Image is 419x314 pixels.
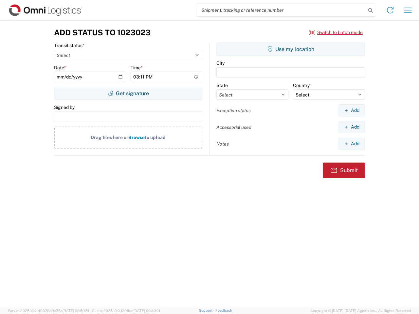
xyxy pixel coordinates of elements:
[54,104,75,110] label: Signed by
[216,82,228,88] label: State
[8,309,89,313] span: Server: 2025.19.0-49328d0a35e
[216,141,229,147] label: Notes
[338,121,365,133] button: Add
[131,65,143,71] label: Time
[54,28,151,37] h3: Add Status to 1023023
[323,163,365,178] button: Submit
[63,309,89,313] span: [DATE] 09:50:51
[145,135,166,140] span: to upload
[54,65,66,71] label: Date
[293,82,310,88] label: Country
[92,309,160,313] span: Client: 2025.19.0-129fbcf
[134,309,160,313] span: [DATE] 09:39:01
[338,104,365,116] button: Add
[338,138,365,150] button: Add
[216,124,251,130] label: Accessorial used
[196,4,366,16] input: Shipment, tracking or reference number
[309,27,363,38] button: Switch to batch mode
[199,308,215,312] a: Support
[216,43,365,56] button: Use my location
[215,308,232,312] a: Feedback
[310,308,411,314] span: Copyright © [DATE]-[DATE] Agistix Inc., All Rights Reserved
[216,108,251,113] label: Exception status
[216,60,225,66] label: City
[54,43,84,48] label: Transit status
[128,135,145,140] span: Browse
[91,135,128,140] span: Drag files here or
[54,87,202,100] button: Get signature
